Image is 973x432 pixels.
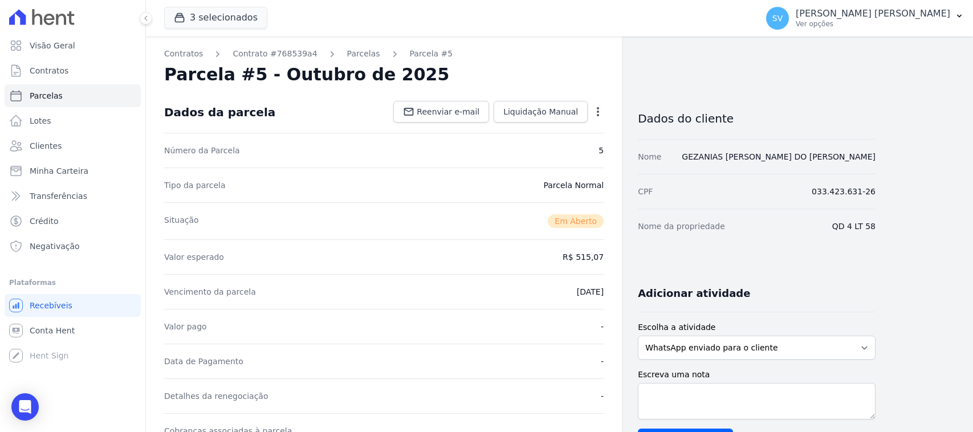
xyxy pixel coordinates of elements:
[638,321,876,333] label: Escolha a atividade
[5,185,141,207] a: Transferências
[164,64,449,85] h2: Parcela #5 - Outubro de 2025
[5,160,141,182] a: Minha Carteira
[164,180,226,191] dt: Tipo da parcela
[5,59,141,82] a: Contratos
[393,101,489,123] a: Reenviar e-mail
[164,214,199,228] dt: Situação
[638,221,725,232] dt: Nome da propriedade
[638,369,876,381] label: Escreva uma nota
[543,180,604,191] dd: Parcela Normal
[164,48,203,60] a: Contratos
[5,135,141,157] a: Clientes
[164,390,268,402] dt: Detalhes da renegociação
[164,105,275,119] div: Dados da parcela
[30,215,59,227] span: Crédito
[11,393,39,421] div: Open Intercom Messenger
[638,287,750,300] h3: Adicionar atividade
[638,151,661,162] dt: Nome
[601,321,604,332] dd: -
[9,276,136,290] div: Plataformas
[638,186,653,197] dt: CPF
[832,221,876,232] dd: QD 4 LT 58
[30,90,63,101] span: Parcelas
[164,286,256,297] dt: Vencimento da parcela
[599,145,604,156] dd: 5
[5,294,141,317] a: Recebíveis
[30,300,72,311] span: Recebíveis
[548,214,604,228] span: Em Aberto
[30,140,62,152] span: Clientes
[5,319,141,342] a: Conta Hent
[233,48,317,60] a: Contrato #768539a4
[812,186,876,197] dd: 033.423.631-26
[30,190,87,202] span: Transferências
[577,286,604,297] dd: [DATE]
[30,241,80,252] span: Negativação
[503,106,578,117] span: Liquidação Manual
[5,34,141,57] a: Visão Geral
[30,165,88,177] span: Minha Carteira
[30,40,75,51] span: Visão Geral
[164,145,240,156] dt: Número da Parcela
[410,48,453,60] a: Parcela #5
[417,106,479,117] span: Reenviar e-mail
[5,235,141,258] a: Negativação
[757,2,973,34] button: SV [PERSON_NAME] [PERSON_NAME] Ver opções
[5,84,141,107] a: Parcelas
[682,152,876,161] a: GEZANIAS [PERSON_NAME] DO [PERSON_NAME]
[30,65,68,76] span: Contratos
[347,48,380,60] a: Parcelas
[30,115,51,127] span: Lotes
[164,7,267,28] button: 3 selecionados
[601,390,604,402] dd: -
[5,210,141,233] a: Crédito
[796,8,950,19] p: [PERSON_NAME] [PERSON_NAME]
[772,14,783,22] span: SV
[164,251,224,263] dt: Valor esperado
[563,251,604,263] dd: R$ 515,07
[796,19,950,28] p: Ver opções
[164,356,243,367] dt: Data de Pagamento
[494,101,588,123] a: Liquidação Manual
[638,112,876,125] h3: Dados do cliente
[164,48,604,60] nav: Breadcrumb
[5,109,141,132] a: Lotes
[30,325,75,336] span: Conta Hent
[601,356,604,367] dd: -
[164,321,207,332] dt: Valor pago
